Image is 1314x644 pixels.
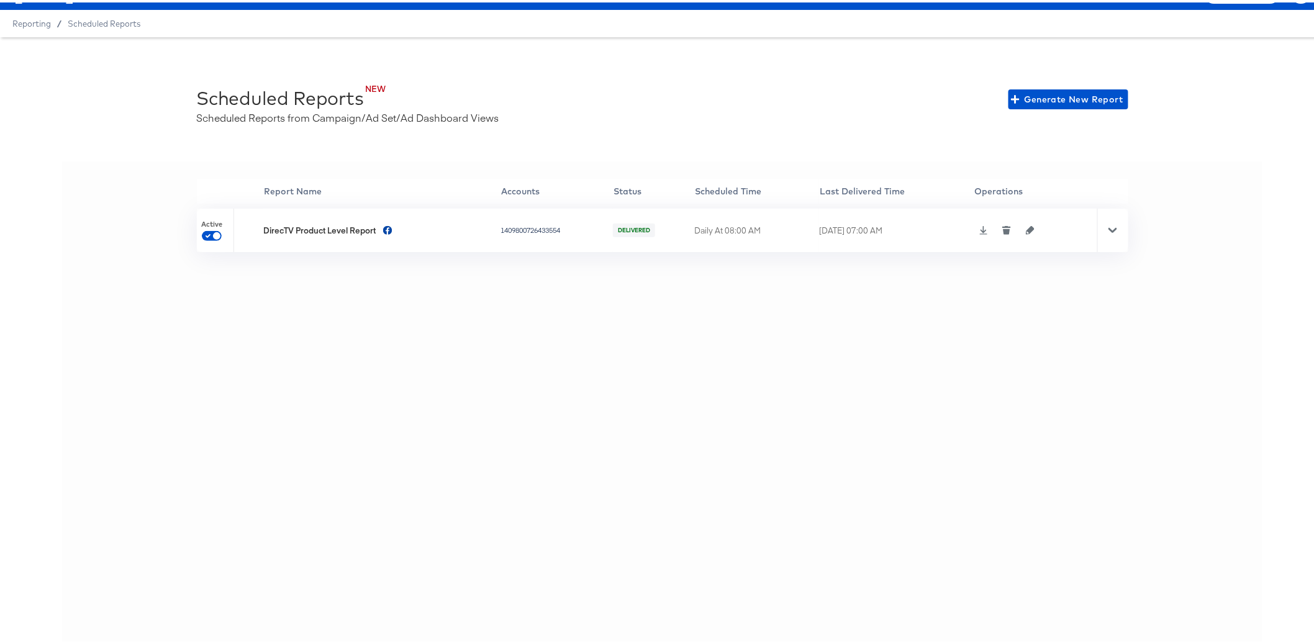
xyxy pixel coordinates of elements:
[501,176,613,201] th: Accounts
[219,81,386,93] div: NEW
[1013,89,1123,105] span: Generate New Report
[51,16,68,26] span: /
[819,176,974,201] th: Last Delivered Time
[617,224,651,232] span: DELIVERED
[12,16,51,26] span: Reporting
[819,222,971,234] div: [DATE] 07:00 AM
[201,217,222,227] span: Active
[1097,206,1128,250] div: Toggle Row Expanded
[264,183,500,195] div: Report Name
[197,108,499,122] div: Scheduled Reports from Campaign/Ad Set/Ad Dashboard Views
[1008,87,1128,107] button: Generate New Report
[694,222,816,234] div: Daily At 08:00 AM
[974,176,1097,201] th: Operations
[614,183,694,195] div: Status
[501,223,610,233] div: 1409800726433554
[197,83,364,108] div: Scheduled Reports
[263,222,376,234] div: DirecTV Product Level Report
[68,16,140,26] a: Scheduled Reports
[694,176,819,201] th: Scheduled Time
